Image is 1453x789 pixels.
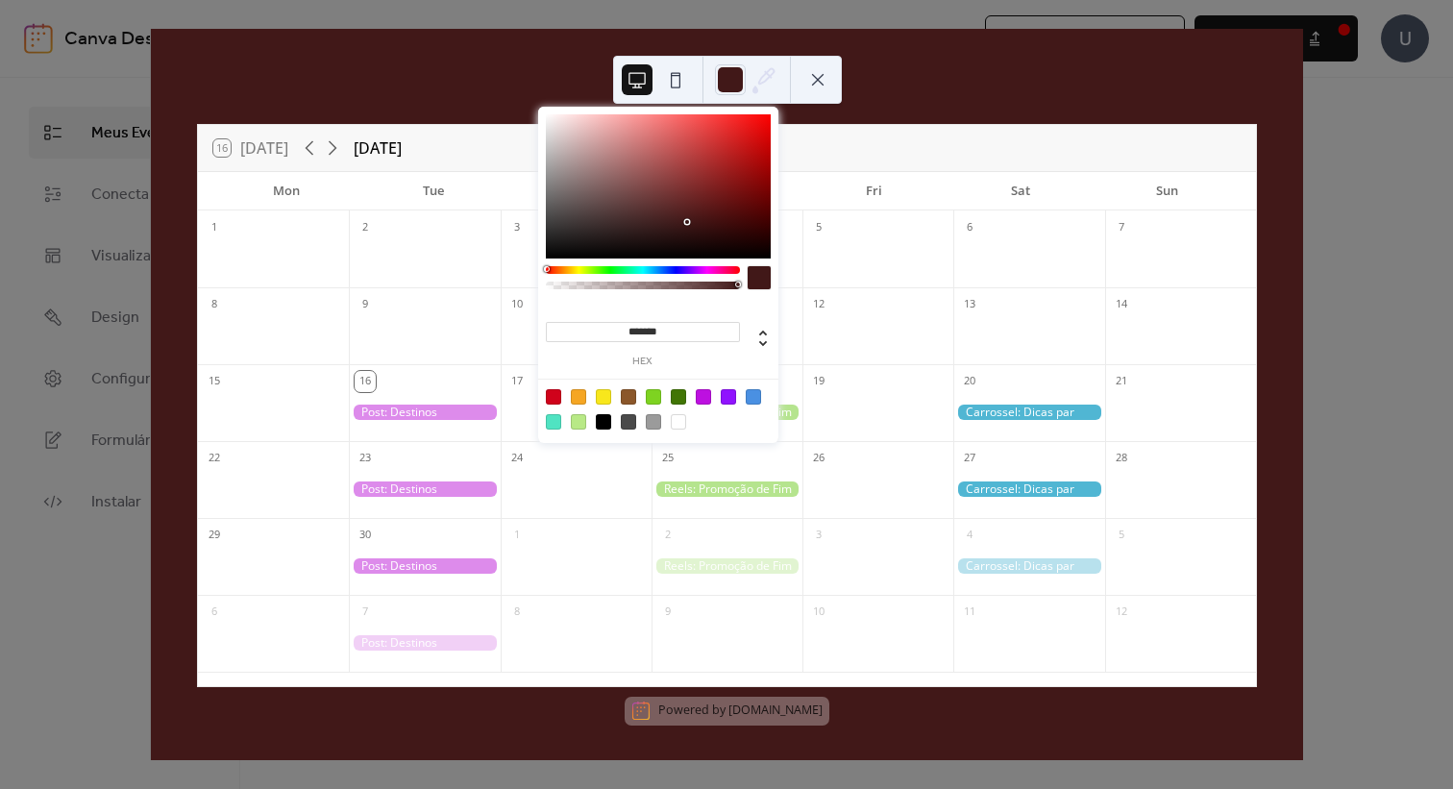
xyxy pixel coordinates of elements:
[355,525,376,546] div: 30
[204,217,225,238] div: 1
[355,371,376,392] div: 16
[959,371,980,392] div: 20
[1111,525,1132,546] div: 5
[658,702,823,718] div: Powered by
[808,371,829,392] div: 19
[657,525,678,546] div: 2
[1111,602,1132,623] div: 12
[652,558,802,575] div: Reels: Promoção de Fim de Semana
[1111,294,1132,315] div: 14
[349,405,500,421] div: Post: Destinos
[1111,217,1132,238] div: 7
[204,294,225,315] div: 8
[506,371,528,392] div: 17
[571,389,586,405] div: #F5A623
[953,481,1104,498] div: Carrossel: Dicas par Viagens
[948,172,1095,210] div: Sat
[808,217,829,238] div: 5
[506,172,653,210] div: Wed
[621,389,636,405] div: #8B572A
[506,602,528,623] div: 8
[671,414,686,430] div: #FFFFFF
[546,389,561,405] div: #D0021B
[355,217,376,238] div: 2
[546,357,740,367] label: hex
[571,414,586,430] div: #B8E986
[354,136,402,160] div: [DATE]
[808,525,829,546] div: 3
[204,525,225,546] div: 29
[1111,371,1132,392] div: 21
[506,448,528,469] div: 24
[506,294,528,315] div: 10
[1111,448,1132,469] div: 28
[1094,172,1241,210] div: Sun
[808,294,829,315] div: 12
[959,448,980,469] div: 27
[355,602,376,623] div: 7
[646,414,661,430] div: #9B9B9B
[204,602,225,623] div: 6
[959,525,980,546] div: 4
[621,414,636,430] div: #4A4A4A
[596,414,611,430] div: #000000
[213,172,360,210] div: Mon
[355,448,376,469] div: 23
[953,558,1104,575] div: Carrossel: Dicas par Viagens
[349,558,500,575] div: Post: Destinos
[546,414,561,430] div: #50E3C2
[959,294,980,315] div: 13
[506,525,528,546] div: 1
[728,702,823,718] a: [DOMAIN_NAME]
[808,448,829,469] div: 26
[646,389,661,405] div: #7ED321
[959,602,980,623] div: 11
[596,389,611,405] div: #F8E71C
[506,217,528,238] div: 3
[696,389,711,405] div: #BD10E0
[349,635,500,652] div: Post: Destinos
[204,448,225,469] div: 22
[721,389,736,405] div: #9013FE
[671,389,686,405] div: #417505
[360,172,507,210] div: Tue
[808,602,829,623] div: 10
[657,602,678,623] div: 9
[800,172,948,210] div: Fri
[657,448,678,469] div: 25
[652,481,802,498] div: Reels: Promoção de Fim de Semana
[204,371,225,392] div: 15
[959,217,980,238] div: 6
[953,405,1104,421] div: Carrossel: Dicas par Viagens
[349,481,500,498] div: Post: Destinos
[355,294,376,315] div: 9
[746,389,761,405] div: #4A90E2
